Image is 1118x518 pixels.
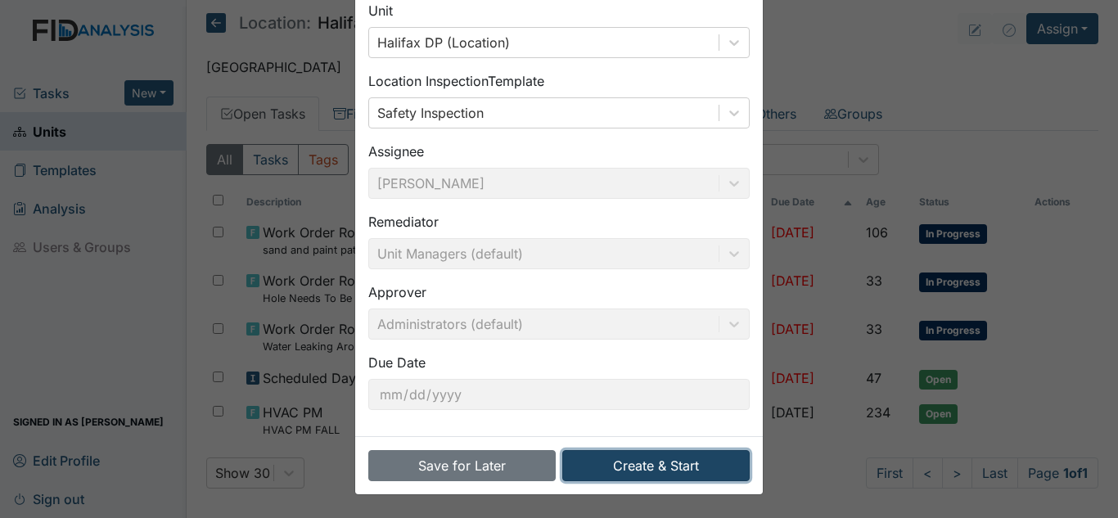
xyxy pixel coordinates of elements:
label: Due Date [368,353,426,372]
div: Safety Inspection [377,103,484,123]
label: Unit [368,1,393,20]
label: Assignee [368,142,424,161]
label: Approver [368,282,426,302]
button: Create & Start [562,450,750,481]
label: Location Inspection Template [368,71,544,91]
label: Remediator [368,212,439,232]
button: Save for Later [368,450,556,481]
div: Halifax DP (Location) [377,33,510,52]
